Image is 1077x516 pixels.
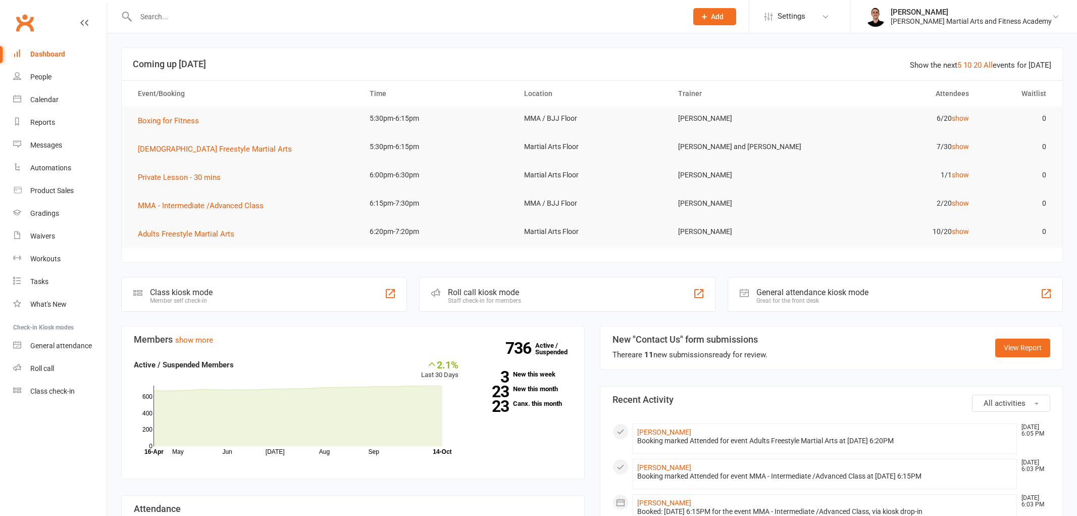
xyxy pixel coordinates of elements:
[891,17,1052,26] div: [PERSON_NAME] Martial Arts and Fitness Academy
[448,297,521,304] div: Staff check-in for members
[133,10,680,24] input: Search...
[669,163,824,187] td: [PERSON_NAME]
[13,66,107,88] a: People
[361,220,515,244] td: 6:20pm-7:20pm
[13,335,107,357] a: General attendance kiosk mode
[138,116,199,125] span: Boxing for Fitness
[963,61,971,70] a: 10
[30,232,55,240] div: Waivers
[138,200,271,212] button: MMA - Intermediate /Advanced Class
[134,360,234,369] strong: Active / Suspended Members
[30,300,67,308] div: What's New
[138,173,221,182] span: Private Lesson - 30 mins
[30,277,48,286] div: Tasks
[30,73,52,81] div: People
[515,135,670,159] td: Martial Arts Floor
[824,81,978,107] th: Attendees
[891,8,1052,17] div: [PERSON_NAME]
[138,201,264,210] span: MMA - Intermediate /Advanced Class
[778,5,805,28] span: Settings
[669,135,824,159] td: [PERSON_NAME] and [PERSON_NAME]
[957,61,961,70] a: 5
[515,81,670,107] th: Location
[13,380,107,403] a: Class kiosk mode
[13,157,107,179] a: Automations
[756,288,868,297] div: General attendance kiosk mode
[824,220,978,244] td: 10/20
[978,163,1055,187] td: 0
[1016,459,1050,473] time: [DATE] 6:03 PM
[134,335,572,345] h3: Members
[138,143,299,155] button: [DEMOGRAPHIC_DATA] Freestyle Martial Arts
[474,384,509,399] strong: 23
[824,107,978,130] td: 6/20
[30,255,61,263] div: Workouts
[637,437,1013,445] div: Booking marked Attended for event Adults Freestyle Martial Arts at [DATE] 6:20PM
[30,118,55,126] div: Reports
[150,288,213,297] div: Class kiosk mode
[138,228,241,240] button: Adults Freestyle Martial Arts
[138,115,206,127] button: Boxing for Fitness
[474,371,572,378] a: 3New this week
[30,387,75,395] div: Class check-in
[30,186,74,195] div: Product Sales
[474,400,572,407] a: 23Canx. this month
[978,81,1055,107] th: Waitlist
[1016,424,1050,437] time: [DATE] 6:05 PM
[978,135,1055,159] td: 0
[13,248,107,270] a: Workouts
[973,61,982,70] a: 20
[952,114,969,122] a: show
[138,145,292,154] span: [DEMOGRAPHIC_DATA] Freestyle Martial Arts
[13,111,107,134] a: Reports
[669,81,824,107] th: Trainer
[824,163,978,187] td: 1/1
[30,50,65,58] div: Dashboard
[952,227,969,236] a: show
[13,270,107,293] a: Tasks
[13,88,107,111] a: Calendar
[129,81,361,107] th: Event/Booking
[612,395,1051,405] h3: Recent Activity
[637,463,691,472] a: [PERSON_NAME]
[13,179,107,202] a: Product Sales
[865,7,886,27] img: thumb_image1729140307.png
[134,504,572,514] h3: Attendance
[421,359,458,370] div: 2.1%
[952,171,969,179] a: show
[972,395,1050,412] button: All activities
[952,143,969,151] a: show
[978,220,1055,244] td: 0
[13,202,107,225] a: Gradings
[13,134,107,157] a: Messages
[637,472,1013,481] div: Booking marked Attended for event MMA - Intermediate /Advanced Class at [DATE] 6:15PM
[669,192,824,215] td: [PERSON_NAME]
[150,297,213,304] div: Member self check-in
[361,81,515,107] th: Time
[361,163,515,187] td: 6:00pm-6:30pm
[30,164,71,172] div: Automations
[30,141,62,149] div: Messages
[984,399,1025,408] span: All activities
[756,297,868,304] div: Great for the front desk
[637,507,1013,516] div: Booked: [DATE] 6:15PM for the event MMA - Intermediate /Advanced Class, via kiosk drop-in
[13,43,107,66] a: Dashboard
[30,364,54,372] div: Roll call
[30,96,59,104] div: Calendar
[824,135,978,159] td: 7/30
[421,359,458,381] div: Last 30 Days
[711,13,724,21] span: Add
[995,339,1050,357] a: View Report
[535,335,580,363] a: 736Active / Suspended
[612,349,767,361] div: There are new submissions ready for review.
[612,335,767,345] h3: New "Contact Us" form submissions
[448,288,521,297] div: Roll call kiosk mode
[978,107,1055,130] td: 0
[30,342,92,350] div: General attendance
[515,163,670,187] td: Martial Arts Floor
[474,386,572,392] a: 23New this month
[12,10,37,35] a: Clubworx
[637,499,691,507] a: [PERSON_NAME]
[30,209,59,217] div: Gradings
[515,107,670,130] td: MMA / BJJ Floor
